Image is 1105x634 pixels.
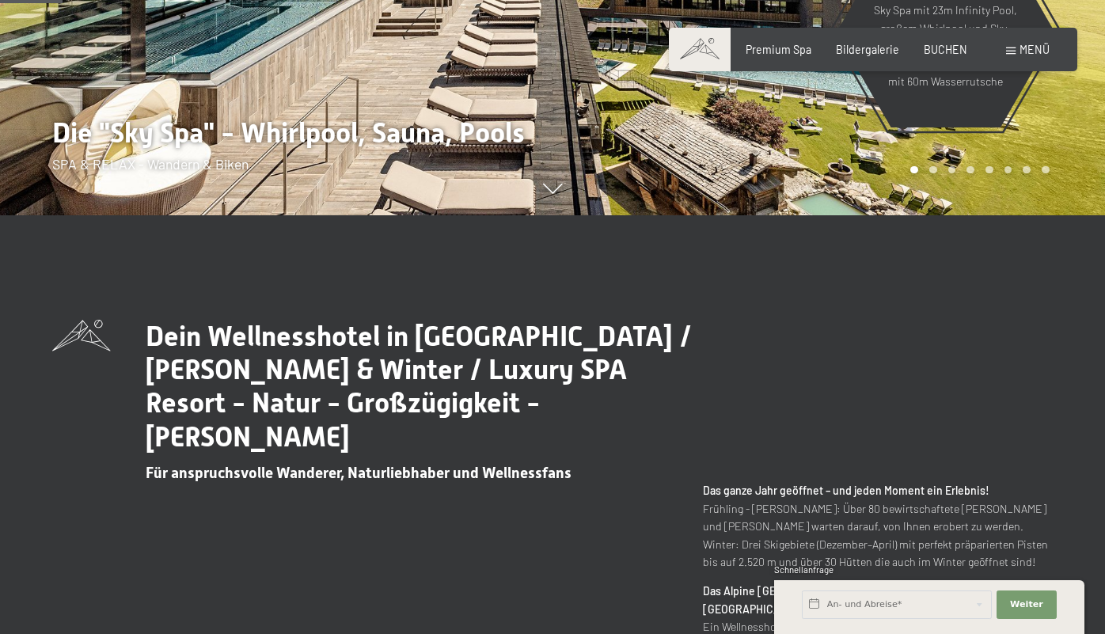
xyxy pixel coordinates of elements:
div: Carousel Page 8 [1042,166,1050,174]
div: Carousel Page 4 [966,166,974,174]
div: Carousel Page 6 [1004,166,1012,174]
button: Weiter [997,590,1057,619]
a: BUCHEN [924,43,967,56]
a: Premium Spa [746,43,811,56]
a: Bildergalerie [836,43,899,56]
div: Carousel Page 5 [985,166,993,174]
div: Carousel Page 3 [948,166,956,174]
strong: Das Alpine [GEOGRAPHIC_DATA] Schwarzenstein im [GEOGRAPHIC_DATA] – [GEOGRAPHIC_DATA]: [703,584,960,616]
span: Dein Wellnesshotel in [GEOGRAPHIC_DATA] / [PERSON_NAME] & Winter / Luxury SPA Resort - Natur - Gr... [146,320,692,453]
span: Menü [1020,43,1050,56]
div: Carousel Page 1 (Current Slide) [910,166,918,174]
div: Carousel Pagination [905,166,1049,174]
strong: Das ganze Jahr geöffnet – und jeden Moment ein Erlebnis! [703,484,989,497]
span: Für anspruchsvolle Wanderer, Naturliebhaber und Wellnessfans [146,464,571,482]
div: Carousel Page 7 [1023,166,1031,174]
span: Schnellanfrage [774,564,833,575]
div: Carousel Page 2 [929,166,937,174]
span: Weiter [1010,598,1043,611]
p: Frühling - [PERSON_NAME]: Über 80 bewirtschaftete [PERSON_NAME] und [PERSON_NAME] warten darauf, ... [703,482,1053,571]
